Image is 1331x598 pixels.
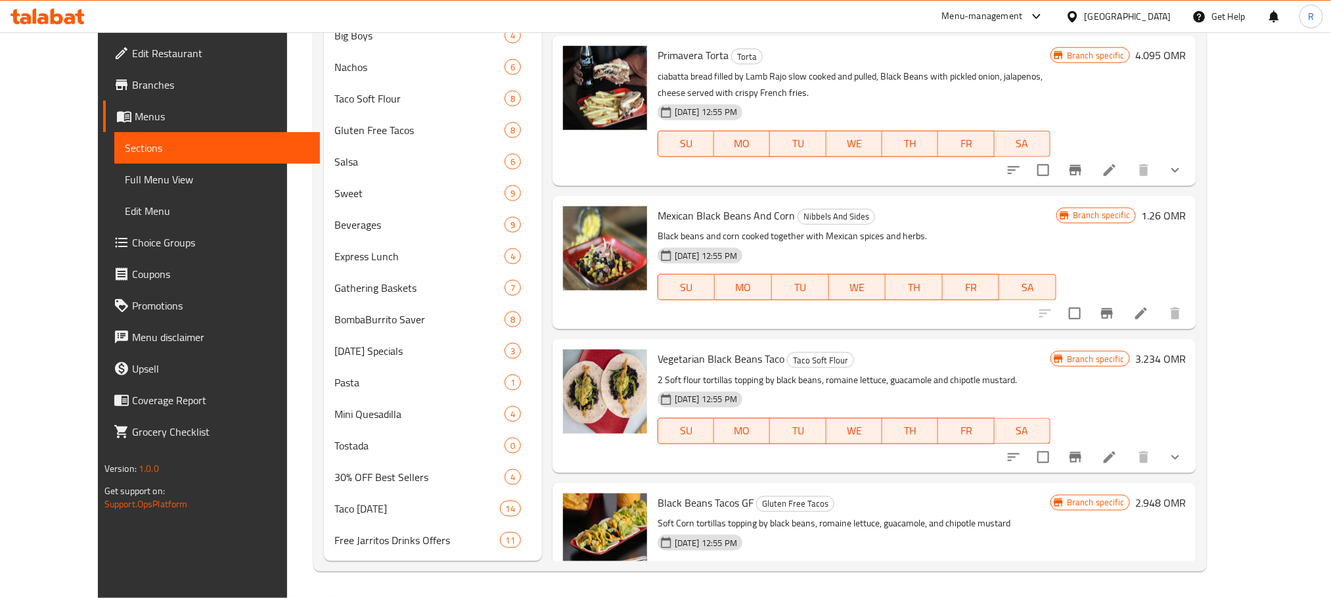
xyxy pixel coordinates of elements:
span: Black Beans Tacos GF [658,493,754,513]
span: 3 [505,345,520,357]
button: SU [658,274,715,300]
span: Taco Soft Flour [334,91,505,106]
span: TU [775,421,821,440]
img: Black Beans Tacos GF [563,494,647,578]
a: Branches [103,69,320,101]
button: MO [715,274,772,300]
span: 9 [505,187,520,200]
div: Express Lunch4 [324,241,542,272]
span: Branches [132,77,309,93]
div: items [505,469,521,485]
a: Upsell [103,353,320,384]
span: 6 [505,61,520,74]
button: Branch-specific-item [1091,298,1123,329]
span: SA [1000,421,1045,440]
span: 4 [505,250,520,263]
span: Select to update [1029,156,1057,184]
span: Nibbels And Sides [798,209,874,224]
p: 2 Soft flour tortillas topping by black beans, romaine lettuce, guacamole and chipotle mustard. [658,372,1050,388]
button: SA [995,418,1050,444]
div: Big Boys4 [324,20,542,51]
a: Edit menu item [1102,162,1117,178]
button: Branch-specific-item [1060,154,1091,186]
a: Menus [103,101,320,132]
span: 6 [505,156,520,168]
div: 30% OFF Best Sellers4 [324,461,542,493]
button: show more [1160,154,1191,186]
div: items [505,91,521,106]
img: Mexican Black Beans And Corn [563,206,647,290]
span: TU [777,278,824,297]
svg: Show Choices [1167,449,1183,465]
p: Soft Corn tortillas topping by black beans, romaine lettuce, guacamole, and chipotle mustard [658,515,1050,532]
span: Mexican Black Beans And Corn [658,206,795,225]
button: delete [1128,442,1160,473]
div: Tostada [334,438,505,453]
div: Ramadan Specials [334,343,505,359]
h6: 2.948 OMR [1135,494,1186,512]
img: Vegetarian Black Beans Taco [563,350,647,434]
div: Nachos6 [324,51,542,83]
div: Menu-management [942,9,1023,24]
span: Free Jarritos Drinks Offers [334,532,500,548]
div: Express Lunch [334,248,505,264]
div: [GEOGRAPHIC_DATA] [1085,9,1171,24]
button: WE [826,131,882,157]
button: SU [658,418,714,444]
div: items [505,343,521,359]
div: items [505,28,521,43]
span: SU [664,134,709,153]
div: Mini Quesadilla [334,406,505,422]
h6: 1.26 OMR [1141,206,1186,225]
span: [DATE] 12:55 PM [669,537,742,549]
span: Gluten Free Tacos [334,122,505,138]
button: TH [882,418,938,444]
div: Pasta [334,375,505,390]
a: Support.OpsPlatform [104,495,188,513]
a: Coverage Report [103,384,320,416]
div: Tostada0 [324,430,542,461]
div: Nibbels And Sides [798,209,875,225]
span: Salsa [334,154,505,170]
svg: Show Choices [1167,162,1183,178]
div: items [500,501,521,517]
div: items [500,532,521,548]
span: TH [891,278,937,297]
span: Taco [DATE] [334,501,500,517]
a: Choice Groups [103,227,320,258]
span: Torta [732,49,762,64]
div: Gathering Baskets7 [324,272,542,304]
a: Edit Menu [114,195,320,227]
span: 8 [505,313,520,326]
div: items [505,185,521,201]
span: TU [775,134,821,153]
p: ciabatta bread filled by Lamb Rajo slow cooked and pulled, Black Beans with pickled onion, jalape... [658,68,1050,101]
div: Gluten Free Tacos8 [324,114,542,146]
div: Nachos [334,59,505,75]
div: items [505,154,521,170]
span: R [1308,9,1314,24]
div: items [505,375,521,390]
div: Taco Tuesday [334,501,500,517]
span: 1 [505,377,520,389]
span: Sweet [334,185,505,201]
a: Edit Restaurant [103,37,320,69]
button: FR [943,274,1000,300]
span: 4 [505,408,520,421]
span: Edit Restaurant [132,45,309,61]
a: Promotions [103,290,320,321]
span: [DATE] 12:55 PM [669,393,742,405]
span: 0 [505,440,520,452]
div: Gluten Free Tacos [756,496,834,512]
a: Edit menu item [1133,306,1149,321]
div: Gathering Baskets [334,280,505,296]
span: MO [719,421,765,440]
a: Sections [114,132,320,164]
button: SA [999,274,1056,300]
span: Get support on: [104,482,165,499]
div: items [505,217,521,233]
div: Beverages [334,217,505,233]
span: Edit Menu [125,203,309,219]
div: Taco [DATE]14 [324,493,542,524]
div: items [505,248,521,264]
